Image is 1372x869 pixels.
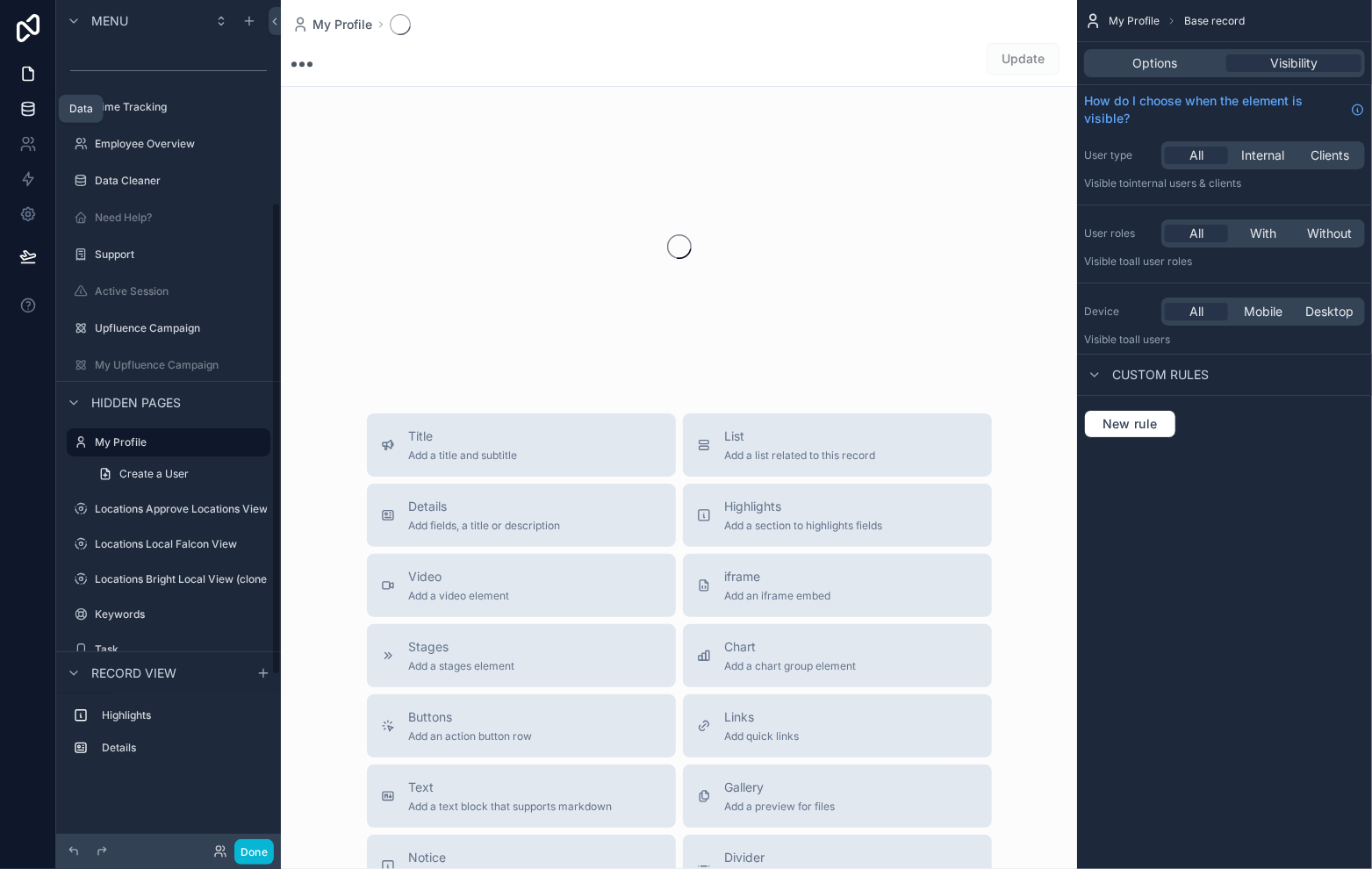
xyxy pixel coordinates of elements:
p: Visible to [1084,255,1365,269]
label: Data Cleaner [95,174,267,188]
div: Data [69,102,93,116]
label: Details [102,741,263,755]
span: All user roles [1129,255,1192,268]
a: Active Session [67,277,270,305]
label: Employee Overview [95,137,267,151]
a: My Profile [67,428,270,456]
span: How do I choose when the element is visible? [1084,92,1344,127]
span: My Profile [1109,14,1160,28]
span: all users [1129,333,1170,346]
div: scrollable content [56,693,281,779]
a: Keywords [67,600,270,628]
a: Time Tracking [67,93,270,121]
span: All [1189,225,1203,242]
span: Record view [91,664,176,682]
span: Options [1133,54,1178,72]
label: Keywords [95,607,267,621]
label: My Profile [95,435,260,449]
p: Visible to [1084,333,1365,347]
span: Visibility [1270,54,1318,72]
span: Custom rules [1112,366,1209,384]
a: How do I choose when the element is visible? [1084,92,1365,127]
a: Data Cleaner [67,167,270,195]
a: Locations Bright Local View (clone) [67,565,270,593]
label: Locations Approve Locations View [95,502,268,516]
label: Device [1084,305,1154,319]
a: Locations Local Falcon View [67,530,270,558]
a: My Profile [291,16,372,33]
a: Need Help? [67,204,270,232]
button: Done [234,839,274,865]
span: My Profile [312,16,372,33]
span: Clients [1311,147,1349,164]
a: Locations Approve Locations View [67,495,270,523]
span: Desktop [1306,303,1354,320]
a: Create a User [88,460,270,488]
label: Active Session [95,284,267,298]
a: Upfluence Campaign [67,314,270,342]
label: Upfluence Campaign [95,321,267,335]
span: Internal users & clients [1129,176,1241,190]
span: All [1189,303,1203,320]
label: Highlights [102,708,263,722]
span: Internal [1242,147,1285,164]
span: Without [1308,225,1353,242]
label: User type [1084,148,1154,162]
label: Locations Bright Local View (clone) [95,572,270,586]
span: Mobile [1244,303,1282,320]
label: User roles [1084,226,1154,241]
a: My Upfluence Campaign [67,351,270,379]
span: New rule [1095,416,1165,432]
button: New rule [1084,410,1176,438]
label: Time Tracking [95,100,267,114]
a: Task [67,636,270,664]
span: Base record [1184,14,1245,28]
span: All [1189,147,1203,164]
span: Menu [91,12,128,30]
span: Create a User [119,467,189,481]
label: Support [95,248,267,262]
label: Locations Local Falcon View [95,537,267,551]
span: Hidden pages [91,394,181,412]
label: My Upfluence Campaign [95,358,267,372]
a: Employee Overview [67,130,270,158]
label: Task [95,643,267,657]
p: Visible to [1084,176,1365,190]
span: With [1250,225,1276,242]
a: Support [67,241,270,269]
label: Need Help? [95,211,267,225]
